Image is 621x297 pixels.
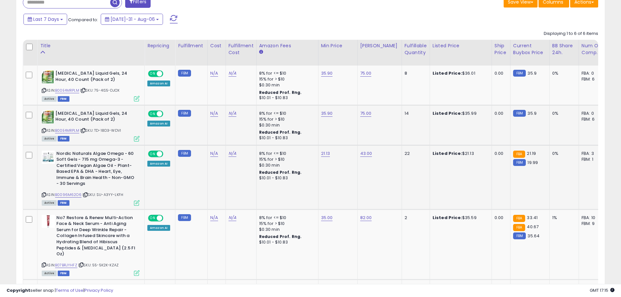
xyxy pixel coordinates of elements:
small: FBM [513,70,526,77]
div: ASIN: [42,215,140,275]
div: Ship Price [495,42,508,56]
span: Compared to: [68,17,98,23]
small: FBA [513,151,525,158]
a: N/A [210,70,218,77]
div: FBA: 0 [582,70,603,76]
a: B00E4MRPLM [55,88,79,93]
div: FBA: 10 [582,215,603,221]
div: 8% for <= $10 [259,70,313,76]
img: 51gnBO0kixL._SL40_.jpg [42,70,54,83]
strong: Copyright [7,287,30,293]
div: Amazon AI [147,121,170,126]
a: N/A [210,110,218,117]
div: Amazon Fees [259,42,316,49]
span: 2025-08-14 17:15 GMT [590,287,614,293]
div: Num of Comp. [582,42,605,56]
div: $0.30 min [259,82,313,88]
a: B07BRJYHFZ [55,262,77,268]
span: OFF [162,71,173,77]
div: 8% for <= $10 [259,215,313,221]
span: ON [149,215,157,221]
div: $0.30 min [259,227,313,232]
b: Reduced Prof. Rng. [259,129,302,135]
div: 8% for <= $10 [259,111,313,116]
div: FBM: 1 [582,156,603,162]
b: Reduced Prof. Rng. [259,90,302,95]
div: BB Share 24h. [552,42,576,56]
div: 0% [552,111,574,116]
a: 75.00 [360,110,372,117]
span: | SKU: 55-5K2K-KZAZ [78,262,119,268]
span: | SKU: SU-A3YY-LKFH [82,192,123,197]
span: FBM [58,271,69,276]
div: 8 [405,70,425,76]
span: 35.9 [527,70,537,76]
a: Terms of Use [56,287,83,293]
img: 41GIpAwkLVL._SL40_.jpg [42,151,55,164]
span: ON [149,151,157,156]
div: $35.99 [433,111,487,116]
div: FBM: 9 [582,221,603,227]
b: Listed Price: [433,150,462,156]
div: Fulfillment Cost [229,42,254,56]
div: Listed Price [433,42,489,49]
span: 40.67 [527,224,539,230]
div: Fulfillment [178,42,204,49]
img: 31QPwirlG5L._SL40_.jpg [42,215,55,228]
small: FBM [513,232,526,239]
div: Amazon AI [147,161,170,167]
a: 21.13 [321,150,330,157]
div: [PERSON_NAME] [360,42,399,49]
div: 8% for <= $10 [259,151,313,156]
div: 0% [552,70,574,76]
span: 19.99 [527,159,538,166]
div: Displaying 1 to 6 of 6 items [544,31,598,37]
span: | SKU: 75-4IS5-DJOX [80,88,119,93]
button: [DATE]-31 - Aug-06 [101,14,163,25]
small: FBM [513,159,526,166]
div: FBM: 6 [582,76,603,82]
div: Cost [210,42,223,49]
small: Amazon Fees. [259,49,263,55]
div: Min Price [321,42,355,49]
span: OFF [162,111,173,116]
a: N/A [229,110,236,117]
span: All listings currently available for purchase on Amazon [42,136,57,141]
div: Amazon AI [147,81,170,86]
div: 0.00 [495,215,505,221]
a: 75.00 [360,70,372,77]
div: Current Buybox Price [513,42,547,56]
button: Last 7 Days [23,14,67,25]
div: $35.59 [433,215,487,221]
b: Nordic Naturals Algae Omega - 60 Soft Gels - 715 mg Omega-3 - Certified Vegan Algae Oil - Plant-B... [56,151,136,188]
small: FBM [178,70,191,77]
b: [MEDICAL_DATA] Liquid Gels, 24 Hour, 40 Count (Pack of 2) [55,111,135,124]
b: Listed Price: [433,110,462,116]
div: $0.30 min [259,162,313,168]
a: N/A [210,215,218,221]
b: Reduced Prof. Rng. [259,170,302,175]
small: FBA [513,224,525,231]
span: All listings currently available for purchase on Amazon [42,271,57,276]
a: B00E4MRPLM [55,128,79,133]
div: ASIN: [42,151,140,205]
div: $10.01 - $10.83 [259,175,313,181]
div: $21.13 [433,151,487,156]
div: Repricing [147,42,172,49]
div: $10.01 - $10.83 [259,95,313,101]
span: FBM [58,136,69,141]
b: Reduced Prof. Rng. [259,234,302,239]
div: 0.00 [495,70,505,76]
span: 33.41 [527,215,538,221]
a: 35.90 [321,70,333,77]
span: 35.64 [527,233,540,239]
b: Listed Price: [433,215,462,221]
span: All listings currently available for purchase on Amazon [42,200,57,206]
a: B0096M62O6 [55,192,81,198]
small: FBM [178,150,191,157]
div: $10.01 - $10.83 [259,135,313,141]
small: FBA [513,215,525,222]
div: ASIN: [42,70,140,101]
b: Listed Price: [433,70,462,76]
div: 15% for > $10 [259,116,313,122]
